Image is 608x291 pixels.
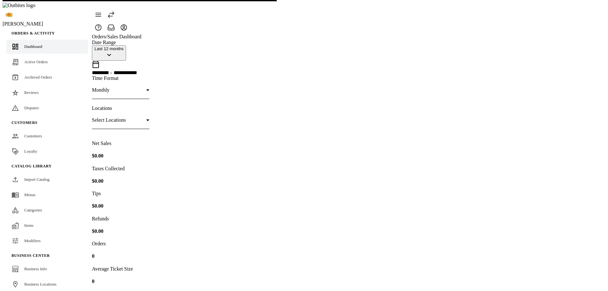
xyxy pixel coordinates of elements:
[6,129,88,143] a: Customers
[6,218,88,233] a: Items
[92,266,600,272] p: Average Ticket Size
[24,192,35,197] span: Menus
[11,120,37,125] span: Customers
[24,105,39,110] span: Disputes
[92,75,600,81] div: Time Format
[92,40,600,45] div: Date Range
[92,105,600,111] div: Locations
[24,75,52,80] span: Archived Orders
[92,191,600,196] p: Tips
[92,228,600,234] h4: $0.00
[24,208,42,212] span: Categories
[24,282,56,287] span: Business Locations
[92,241,600,247] p: Orders
[6,70,88,84] a: Archived Orders
[92,166,600,172] p: Taxes Collected
[92,153,600,159] h4: $0.00
[3,3,35,8] img: Outbites logo
[11,253,50,258] span: Business Center
[24,59,48,64] span: Active Orders
[92,34,106,39] a: Orders
[24,266,47,271] span: Business Info
[24,238,41,243] span: Modifiers
[6,172,88,187] a: Import Catalog
[24,90,39,95] span: Reviews
[6,40,88,54] a: Dashboard
[92,141,600,146] p: Net Sales
[24,223,34,228] span: Items
[110,70,112,75] span: –
[92,203,600,209] h4: $0.00
[24,44,42,49] span: Dashboard
[6,203,88,217] a: Categories
[6,144,88,158] a: Loyalty
[107,34,141,39] a: Sales Dashboard
[92,117,126,123] span: Select Locations
[11,31,55,35] span: Orders & Activity
[92,216,600,222] p: Refunds
[94,46,124,51] div: Last 12 months
[24,149,37,154] span: Loyalty
[6,234,88,248] a: Modifiers
[106,34,107,39] span: /
[92,253,600,259] h4: 0
[11,164,52,168] span: Catalog Library
[92,45,126,61] button: Last 12 months
[24,134,42,138] span: Customers
[6,55,88,69] a: Active Orders
[92,178,600,184] h4: $0.00
[6,86,88,100] a: Reviews
[92,279,600,284] h4: 0
[6,262,88,276] a: Business Info
[24,177,49,182] span: Import Catalog
[6,101,88,115] a: Disputes
[3,21,92,27] div: [PERSON_NAME]
[6,188,88,202] a: Menus
[92,87,109,93] span: Monthly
